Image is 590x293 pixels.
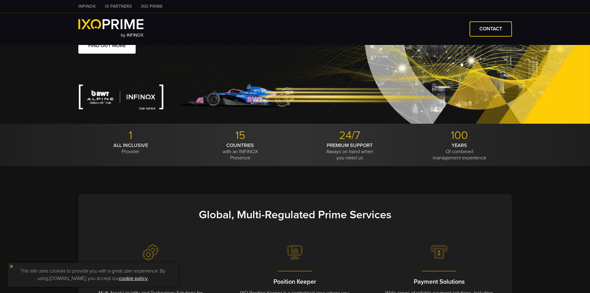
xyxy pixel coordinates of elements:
p: with an INFINOX Presence [188,142,293,161]
a: IXO PRIME [136,3,167,10]
strong: COUNTRIES [226,142,254,149]
img: yellow close icon [9,264,14,269]
p: This site uses cookies to provide you with a great user experience. By using [DOMAIN_NAME], you a... [11,266,175,284]
strong: YEARS [452,142,467,149]
strong: Payment Solutions [414,278,465,286]
strong: Position Keeper [273,278,316,286]
p: Always on hand when you need us [297,142,402,161]
strong: ALL INCLUSIVE [113,142,148,149]
a: cookie policy [119,275,148,282]
a: CONTACT [470,21,512,37]
p: 24/7 [297,129,402,142]
a: INFINOX [74,3,100,10]
strong: Global, Multi-Regulated Prime Services [199,208,391,221]
p: Of combined management experience [407,142,512,161]
strong: PREMIUM SUPPORT [327,142,373,149]
p: 1 [78,129,183,142]
a: FIND OUT MORE [78,38,136,53]
a: by INFINOX [78,19,144,39]
span: by INFINOX [121,33,143,38]
p: 15 [188,129,293,142]
a: IX PARTNERS [100,3,136,10]
p: 100 [407,129,512,142]
p: Provider [78,142,183,155]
